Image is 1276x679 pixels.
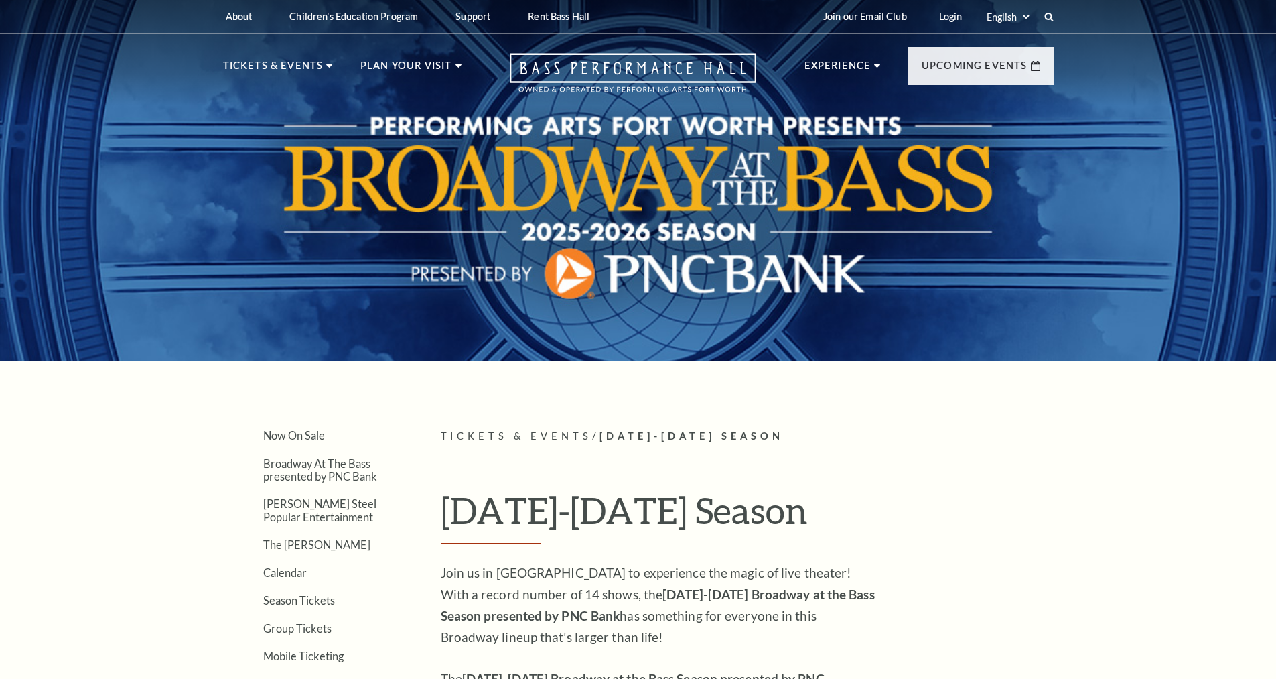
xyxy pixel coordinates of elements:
[263,538,370,551] a: The [PERSON_NAME]
[360,58,452,82] p: Plan Your Visit
[263,622,332,635] a: Group Tickets
[263,566,307,579] a: Calendar
[263,594,335,607] a: Season Tickets
[922,58,1027,82] p: Upcoming Events
[441,489,1054,544] h1: [DATE]-[DATE] Season
[441,428,1054,445] p: /
[599,430,784,442] span: [DATE]-[DATE] Season
[263,429,325,442] a: Now On Sale
[441,430,593,442] span: Tickets & Events
[441,587,875,623] strong: [DATE]-[DATE] Broadway at the Bass Season presented by PNC Bank
[223,58,324,82] p: Tickets & Events
[984,11,1032,23] select: Select:
[528,11,589,22] p: Rent Bass Hall
[263,497,376,523] a: [PERSON_NAME] Steel Popular Entertainment
[263,650,344,662] a: Mobile Ticketing
[226,11,253,22] p: About
[441,562,876,648] p: Join us in [GEOGRAPHIC_DATA] to experience the magic of live theater! With a record number of 14 ...
[263,457,377,483] a: Broadway At The Bass presented by PNC Bank
[804,58,871,82] p: Experience
[455,11,490,22] p: Support
[289,11,418,22] p: Children's Education Program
